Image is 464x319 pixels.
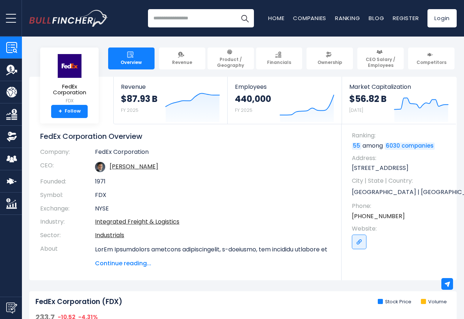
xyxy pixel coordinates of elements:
[293,14,326,22] a: Companies
[121,83,220,90] span: Revenue
[408,48,455,69] a: Competitors
[110,162,158,171] a: ceo
[211,57,251,68] span: Product / Geography
[108,48,155,69] a: Overview
[361,57,400,68] span: CEO Salary / Employees
[349,83,449,90] span: Market Capitalization
[159,48,205,69] a: Revenue
[40,215,95,229] th: Industry:
[352,225,449,233] span: Website:
[352,143,361,150] a: 55
[236,9,254,27] button: Search
[349,93,387,105] strong: $56.82 B
[235,83,334,90] span: Employees
[40,132,331,141] h1: FedEx Corporation Overview
[95,231,124,239] a: Industrials
[352,212,405,220] a: [PHONE_NUMBER]
[385,143,435,150] a: 6030 companies
[378,299,411,305] li: Stock Price
[256,48,303,69] a: Financials
[352,132,449,140] span: Ranking:
[427,9,457,27] a: Login
[95,162,105,172] img: rajesh-subramaniam.jpg
[40,175,95,189] th: Founded:
[95,259,331,268] span: Continue reading...
[35,297,122,307] h2: FedEx Corporation (FDX)
[40,202,95,216] th: Exchange:
[352,187,449,198] p: [GEOGRAPHIC_DATA] | [GEOGRAPHIC_DATA] | US
[40,229,95,242] th: Sector:
[352,142,449,150] p: among
[357,48,404,69] a: CEO Salary / Employees
[40,242,95,268] th: About
[369,14,384,22] a: Blog
[352,154,449,162] span: Address:
[95,189,331,202] td: FDX
[40,159,95,175] th: CEO:
[352,177,449,185] span: City | State | Country:
[417,60,446,65] span: Competitors
[95,217,179,226] a: Integrated Freight & Logistics
[51,105,88,118] a: +Follow
[58,108,62,115] strong: +
[268,14,284,22] a: Home
[121,93,157,105] strong: $87.93 B
[29,10,108,27] img: Bullfincher logo
[317,60,342,65] span: Ownership
[235,93,271,105] strong: 440,000
[46,84,93,96] span: FedEx Corporation
[95,202,331,216] td: NYSE
[421,299,447,305] li: Volume
[40,189,95,202] th: Symbol:
[393,14,419,22] a: Register
[267,60,291,65] span: Financials
[121,60,142,65] span: Overview
[29,10,108,27] a: Go to homepage
[172,60,192,65] span: Revenue
[228,77,341,124] a: Employees 440,000 FY 2025
[307,48,353,69] a: Ownership
[46,98,93,104] small: FDX
[235,107,252,113] small: FY 2025
[208,48,254,69] a: Product / Geography
[342,77,456,124] a: Market Capitalization $56.82 B [DATE]
[349,107,363,113] small: [DATE]
[6,131,17,142] img: Ownership
[95,175,331,189] td: 1971
[352,202,449,210] span: Phone:
[46,53,93,105] a: FedEx Corporation FDX
[114,77,227,124] a: Revenue $87.93 B FY 2025
[352,235,366,249] a: Go to link
[40,148,95,159] th: Company:
[352,164,449,172] p: [STREET_ADDRESS]
[335,14,360,22] a: Ranking
[95,148,331,159] td: FedEx Corporation
[121,107,138,113] small: FY 2025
